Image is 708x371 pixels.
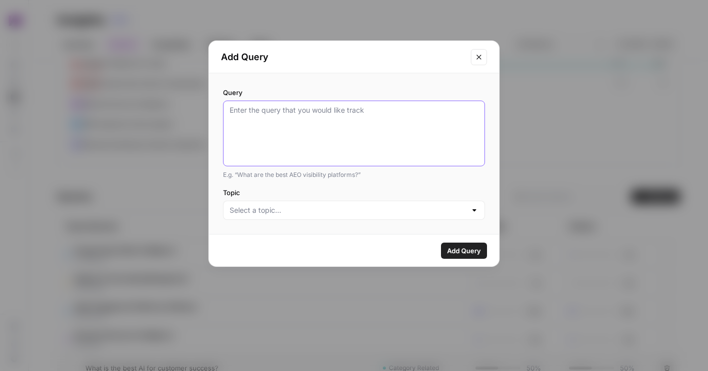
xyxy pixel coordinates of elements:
button: Add Query [441,243,487,259]
h2: Add Query [221,50,465,64]
label: Query [223,87,485,98]
label: Topic [223,188,485,198]
span: Add Query [447,246,481,256]
button: Close modal [471,49,487,65]
div: E.g. “What are the best AEO visibility platforms?” [223,170,485,179]
input: Select a topic... [230,205,466,215]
